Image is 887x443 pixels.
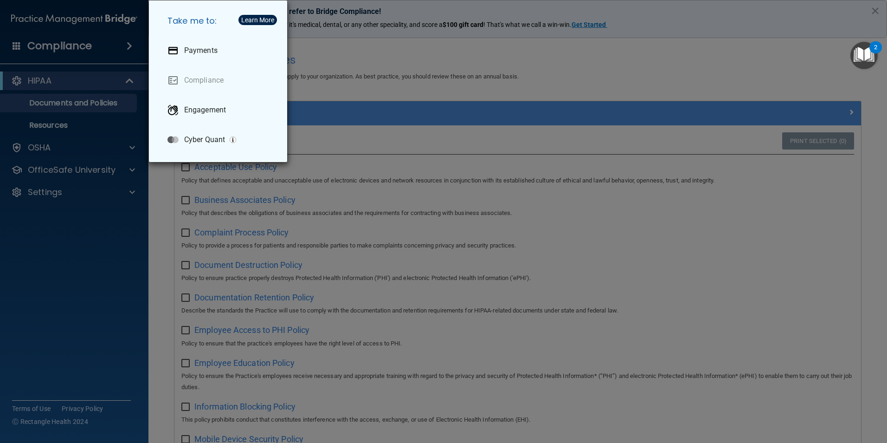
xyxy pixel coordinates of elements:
[160,97,280,123] a: Engagement
[238,15,277,25] button: Learn More
[850,42,878,69] button: Open Resource Center, 2 new notifications
[160,38,280,64] a: Payments
[184,46,218,55] p: Payments
[160,127,280,153] a: Cyber Quant
[160,8,280,34] h5: Take me to:
[160,67,280,93] a: Compliance
[874,47,877,59] div: 2
[241,17,274,23] div: Learn More
[184,105,226,115] p: Engagement
[184,135,225,144] p: Cyber Quant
